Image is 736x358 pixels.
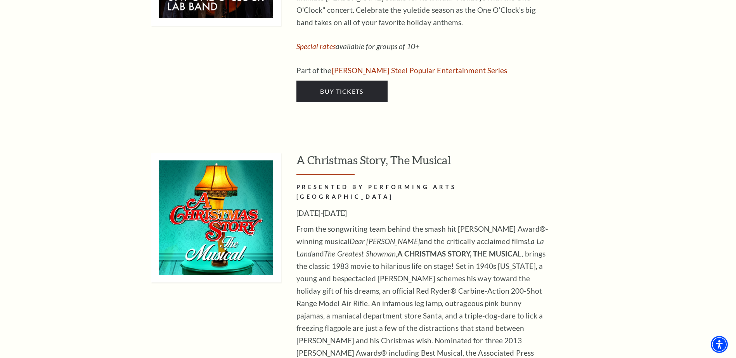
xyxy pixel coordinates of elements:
[296,81,388,102] a: Buy Tickets
[397,249,521,258] strong: A CHRISTMAS STORY, THE MUSICAL
[296,64,549,77] p: Part of the
[332,66,507,75] a: Irwin Steel Popular Entertainment Series - open in a new tab
[296,153,609,175] h3: A Christmas Story, The Musical
[296,42,336,51] a: Special rates
[296,207,549,219] h3: [DATE]-[DATE]
[350,237,420,246] em: Dear [PERSON_NAME]
[320,88,363,95] span: Buy Tickets
[296,42,420,51] em: available for groups of 10+
[296,182,549,202] h2: PRESENTED BY PERFORMING ARTS [GEOGRAPHIC_DATA]
[324,249,396,258] em: The Greatest Showman
[151,153,281,282] img: A Christmas Story, The Musical
[711,336,728,353] div: Accessibility Menu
